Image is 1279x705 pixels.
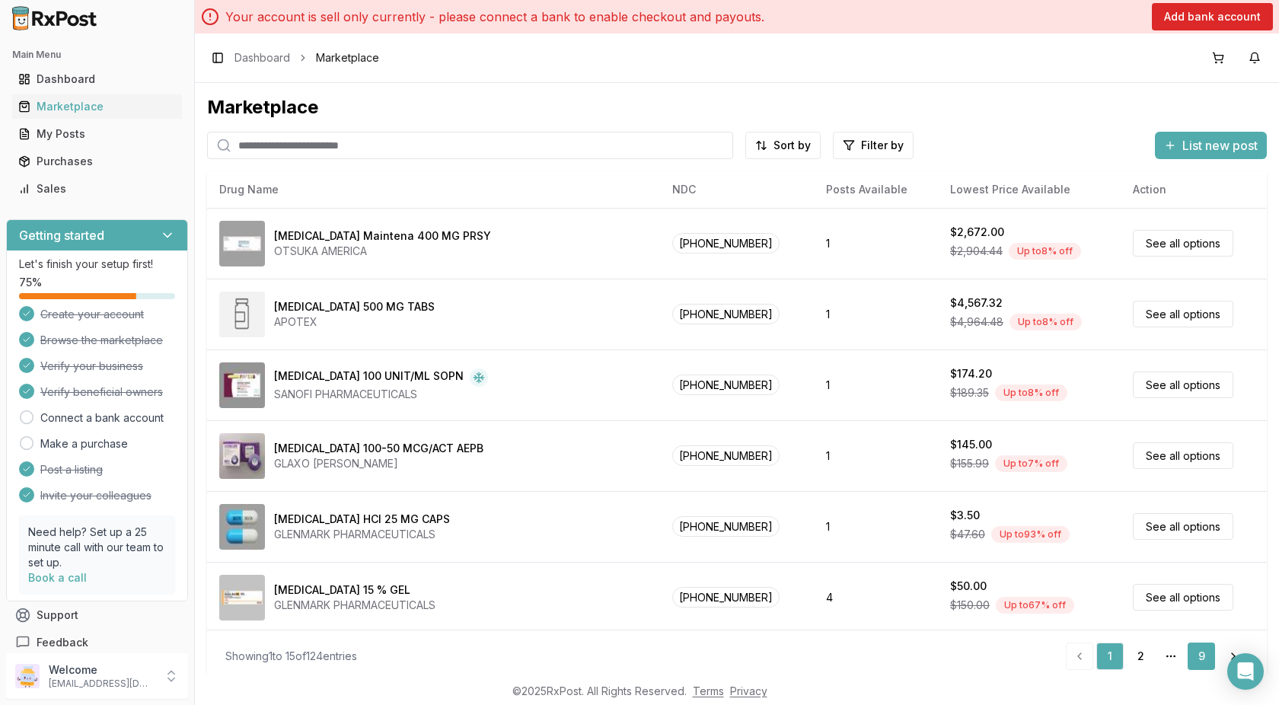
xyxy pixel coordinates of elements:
[814,562,938,633] td: 4
[274,387,488,402] div: SANOFI PHARMACEUTICALS
[1133,301,1233,327] a: See all options
[991,526,1070,543] div: Up to 93 % off
[40,410,164,426] a: Connect a bank account
[207,95,1267,120] div: Marketplace
[6,67,188,91] button: Dashboard
[693,684,724,697] a: Terms
[814,491,938,562] td: 1
[1182,136,1258,155] span: List new post
[1121,171,1267,208] th: Action
[274,244,491,259] div: OTSUKA AMERICA
[18,126,176,142] div: My Posts
[1188,643,1215,670] a: 9
[49,678,155,690] p: [EMAIL_ADDRESS][DOMAIN_NAME]
[219,221,265,266] img: Abilify Maintena 400 MG PRSY
[1133,442,1233,469] a: See all options
[274,299,435,314] div: [MEDICAL_DATA] 500 MG TABS
[18,181,176,196] div: Sales
[1127,643,1154,670] a: 2
[660,171,815,208] th: NDC
[6,629,188,656] button: Feedback
[672,233,780,254] span: [PHONE_NUMBER]
[745,132,821,159] button: Sort by
[938,171,1121,208] th: Lowest Price Available
[18,99,176,114] div: Marketplace
[274,314,435,330] div: APOTEX
[672,516,780,537] span: [PHONE_NUMBER]
[950,295,1003,311] div: $4,567.32
[40,384,163,400] span: Verify beneficial owners
[19,226,104,244] h3: Getting started
[814,420,938,491] td: 1
[274,582,410,598] div: [MEDICAL_DATA] 15 % GEL
[1133,513,1233,540] a: See all options
[49,662,155,678] p: Welcome
[6,149,188,174] button: Purchases
[672,587,780,608] span: [PHONE_NUMBER]
[15,664,40,688] img: User avatar
[1133,584,1233,611] a: See all options
[814,349,938,420] td: 1
[672,304,780,324] span: [PHONE_NUMBER]
[1218,643,1249,670] a: Go to next page
[12,120,182,148] a: My Posts
[814,279,938,349] td: 1
[6,94,188,119] button: Marketplace
[950,314,1003,330] span: $4,964.48
[12,49,182,61] h2: Main Menu
[19,257,175,272] p: Let's finish your setup first!
[1155,132,1267,159] button: List new post
[995,455,1067,472] div: Up to 7 % off
[861,138,904,153] span: Filter by
[950,598,990,613] span: $150.00
[950,437,992,452] div: $145.00
[773,138,811,153] span: Sort by
[995,384,1067,401] div: Up to 8 % off
[950,366,992,381] div: $174.20
[12,93,182,120] a: Marketplace
[274,527,450,542] div: GLENMARK PHARMACEUTICALS
[6,601,188,629] button: Support
[12,175,182,203] a: Sales
[1152,3,1273,30] button: Add bank account
[814,208,938,279] td: 1
[996,597,1074,614] div: Up to 67 % off
[40,488,152,503] span: Invite your colleagues
[274,512,450,527] div: [MEDICAL_DATA] HCl 25 MG CAPS
[219,433,265,479] img: Advair Diskus 100-50 MCG/ACT AEPB
[672,445,780,466] span: [PHONE_NUMBER]
[19,275,42,290] span: 75 %
[316,50,379,65] span: Marketplace
[40,333,163,348] span: Browse the marketplace
[40,359,143,374] span: Verify your business
[274,456,483,471] div: GLAXO [PERSON_NAME]
[814,171,938,208] th: Posts Available
[219,292,265,337] img: Abiraterone Acetate 500 MG TABS
[225,8,764,26] p: Your account is sell only currently - please connect a bank to enable checkout and payouts.
[274,598,435,613] div: GLENMARK PHARMACEUTICALS
[219,575,265,620] img: Azelaic Acid 15 % GEL
[274,441,483,456] div: [MEDICAL_DATA] 100-50 MCG/ACT AEPB
[219,362,265,408] img: Admelog SoloStar 100 UNIT/ML SOPN
[1227,653,1264,690] div: Open Intercom Messenger
[234,50,290,65] a: Dashboard
[40,436,128,451] a: Make a purchase
[219,504,265,550] img: Atomoxetine HCl 25 MG CAPS
[1066,643,1249,670] nav: pagination
[1009,314,1082,330] div: Up to 8 % off
[950,225,1004,240] div: $2,672.00
[672,375,780,395] span: [PHONE_NUMBER]
[950,579,987,594] div: $50.00
[234,50,379,65] nav: breadcrumb
[28,571,87,584] a: Book a call
[950,508,980,523] div: $3.50
[6,177,188,201] button: Sales
[12,65,182,93] a: Dashboard
[207,171,660,208] th: Drug Name
[950,527,985,542] span: $47.60
[950,385,989,400] span: $189.35
[225,649,357,664] div: Showing 1 to 15 of 124 entries
[40,462,103,477] span: Post a listing
[274,368,464,387] div: [MEDICAL_DATA] 100 UNIT/ML SOPN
